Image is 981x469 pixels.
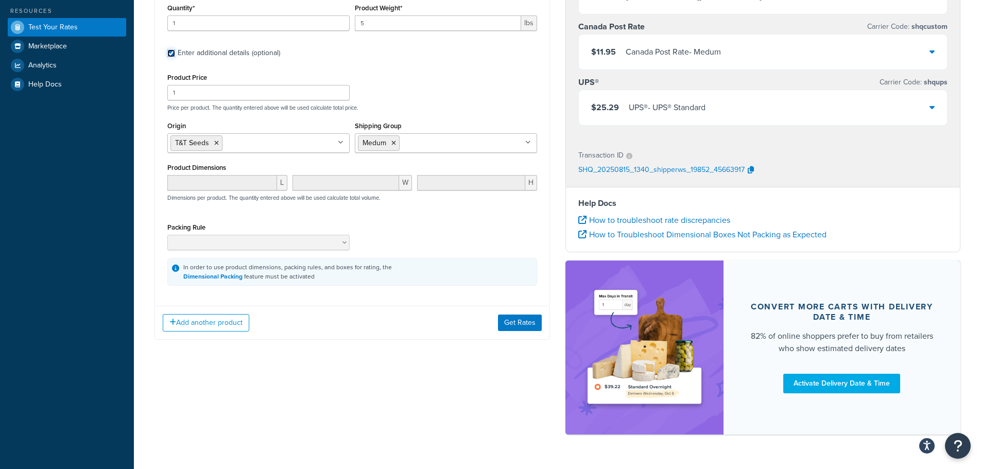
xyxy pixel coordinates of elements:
[277,175,287,190] span: L
[578,77,599,88] h3: UPS®
[167,4,195,12] label: Quantity*
[8,75,126,94] a: Help Docs
[909,21,948,32] span: shqcustom
[578,214,730,226] a: How to troubleshoot rate discrepancies
[8,18,126,37] a: Test Your Rates
[578,22,645,32] h3: Canada Post Rate
[498,315,542,331] button: Get Rates
[945,433,971,459] button: Open Resource Center
[178,46,280,60] div: Enter additional details (optional)
[167,74,207,81] label: Product Price
[399,175,412,190] span: W
[578,197,948,210] h4: Help Docs
[183,263,392,281] div: In order to use product dimensions, packing rules, and boxes for rating, the feature must be acti...
[783,374,900,393] a: Activate Delivery Date & Time
[167,164,226,171] label: Product Dimensions
[167,49,175,57] input: Enter additional details (optional)
[28,61,57,70] span: Analytics
[748,302,936,322] div: Convert more carts with delivery date & time
[175,137,209,148] span: T&T Seeds
[591,46,616,58] span: $11.95
[183,272,243,281] a: Dimensional Packing
[578,163,745,178] p: SHQ_20250815_1340_shipperws_19852_45663917
[880,75,948,90] p: Carrier Code:
[581,276,708,419] img: feature-image-ddt-36eae7f7280da8017bfb280eaccd9c446f90b1fe08728e4019434db127062ab4.png
[355,4,402,12] label: Product Weight*
[167,122,186,130] label: Origin
[8,7,126,15] div: Resources
[8,56,126,75] a: Analytics
[28,42,67,51] span: Marketplace
[578,229,827,240] a: How to Troubleshoot Dimensional Boxes Not Packing as Expected
[355,15,521,31] input: 0.00
[626,45,721,59] div: Canada Post Rate - Medum
[163,314,249,332] button: Add another product
[165,104,540,111] p: Price per product. The quantity entered above will be used calculate total price.
[521,15,537,31] span: lbs
[629,100,705,115] div: UPS® - UPS® Standard
[363,137,386,148] span: Medum
[28,80,62,89] span: Help Docs
[525,175,537,190] span: H
[167,15,350,31] input: 0.0
[355,122,402,130] label: Shipping Group
[165,194,381,201] p: Dimensions per product. The quantity entered above will be used calculate total volume.
[28,23,78,32] span: Test Your Rates
[591,101,619,113] span: $25.29
[748,330,936,355] div: 82% of online shoppers prefer to buy from retailers who show estimated delivery dates
[167,223,205,231] label: Packing Rule
[922,77,948,88] span: shqups
[8,37,126,56] a: Marketplace
[578,148,624,163] p: Transaction ID
[867,20,948,34] p: Carrier Code:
